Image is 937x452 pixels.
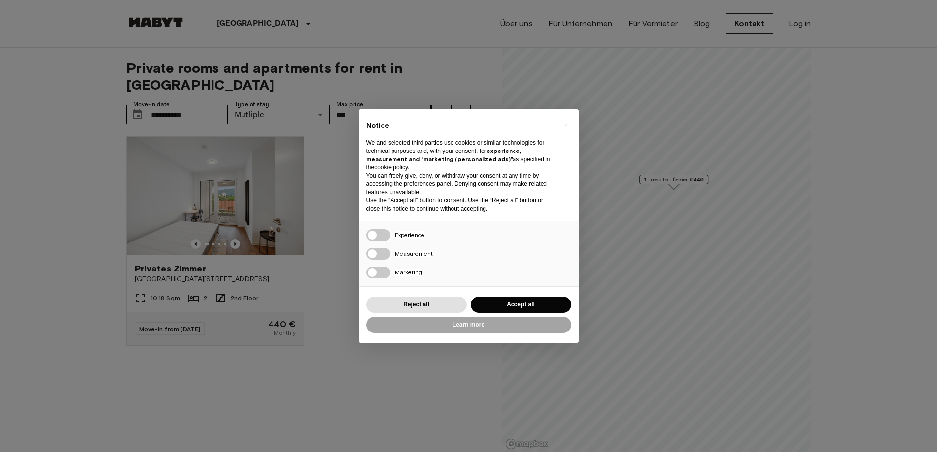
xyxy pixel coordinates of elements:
button: Close this notice [558,117,574,133]
span: Marketing [395,269,422,276]
button: Accept all [471,297,571,313]
p: We and selected third parties use cookies or similar technologies for technical purposes and, wit... [366,139,555,172]
p: Use the “Accept all” button to consent. Use the “Reject all” button or close this notice to conti... [366,196,555,213]
button: Reject all [366,297,467,313]
button: Learn more [366,317,571,333]
span: Measurement [395,250,433,257]
a: cookie policy [374,164,408,171]
span: × [564,119,568,131]
p: You can freely give, deny, or withdraw your consent at any time by accessing the preferences pane... [366,172,555,196]
strong: experience, measurement and “marketing (personalized ads)” [366,147,521,163]
span: Experience [395,231,424,239]
h2: Notice [366,121,555,131]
